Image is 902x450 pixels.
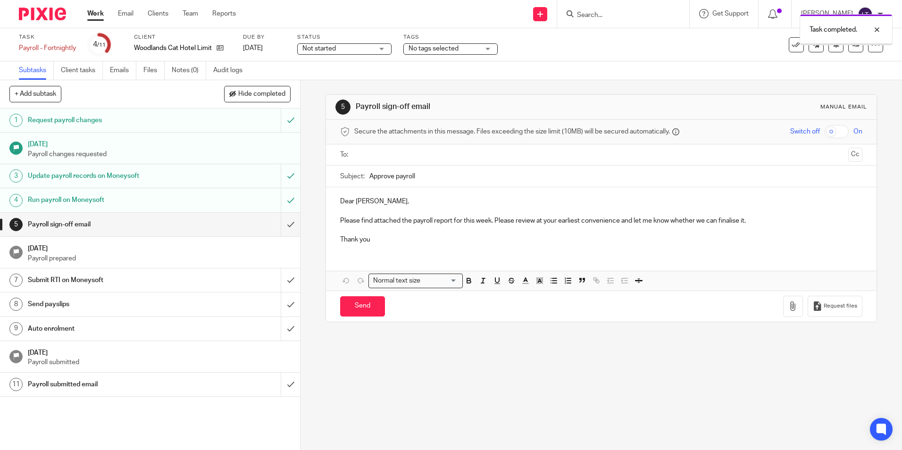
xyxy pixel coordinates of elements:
p: Task completed. [810,25,857,34]
h1: Run payroll on Moneysoft [28,193,190,207]
a: Email [118,9,134,18]
img: svg%3E [858,7,873,22]
p: Woodlands Cat Hotel Limited [134,43,212,53]
a: Work [87,9,104,18]
div: 9 [9,322,23,335]
h1: [DATE] [28,137,291,149]
a: Files [143,61,165,80]
a: Emails [110,61,136,80]
h1: Payroll submitted email [28,377,190,392]
div: 4 [93,39,106,50]
h1: Payroll sign-off email [28,217,190,232]
span: Request files [824,302,857,310]
h1: Update payroll records on Moneysoft [28,169,190,183]
span: Hide completed [238,91,285,98]
p: Dear [PERSON_NAME], [340,197,862,206]
p: Thank you [340,225,862,245]
label: Subject: [340,172,365,181]
p: Payroll changes requested [28,150,291,159]
a: Clients [148,9,168,18]
input: Search for option [423,276,457,286]
span: No tags selected [409,45,459,52]
label: Status [297,33,392,41]
a: Team [183,9,198,18]
div: 3 [9,169,23,183]
button: Cc [848,148,862,162]
a: Subtasks [19,61,54,80]
button: + Add subtask [9,86,61,102]
h1: [DATE] [28,242,291,253]
p: Payroll prepared [28,254,291,263]
span: Not started [302,45,336,52]
label: Client [134,33,231,41]
a: Client tasks [61,61,103,80]
h1: Request payroll changes [28,113,190,127]
span: On [853,127,862,136]
div: 7 [9,274,23,287]
label: Tags [403,33,498,41]
span: Normal text size [371,276,422,286]
span: Secure the attachments in this message. Files exceeding the size limit (10MB) will be secured aut... [354,127,670,136]
h1: Submit RTI on Moneysoft [28,273,190,287]
a: Reports [212,9,236,18]
div: Manual email [820,103,867,111]
h1: Payroll sign-off email [356,102,621,112]
img: Pixie [19,8,66,20]
div: Search for option [368,274,463,288]
div: 11 [9,378,23,391]
a: Notes (0) [172,61,206,80]
div: Payroll - Fortnightly [19,43,76,53]
label: Due by [243,33,285,41]
div: 1 [9,114,23,127]
span: Switch off [790,127,820,136]
button: Hide completed [224,86,291,102]
p: Please find attached the payroll report for this week. Please review at your earliest convenience... [340,216,862,225]
label: Task [19,33,76,41]
small: /11 [97,42,106,48]
label: To: [340,150,351,159]
p: Payroll submitted [28,358,291,367]
div: 5 [9,218,23,231]
span: [DATE] [243,45,263,51]
a: Audit logs [213,61,250,80]
h1: Send payslips [28,297,190,311]
h1: [DATE] [28,346,291,358]
button: Request files [808,296,862,317]
div: 4 [9,194,23,207]
div: 8 [9,298,23,311]
div: 5 [335,100,351,115]
h1: Auto enrolment [28,322,190,336]
input: Send [340,296,385,317]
